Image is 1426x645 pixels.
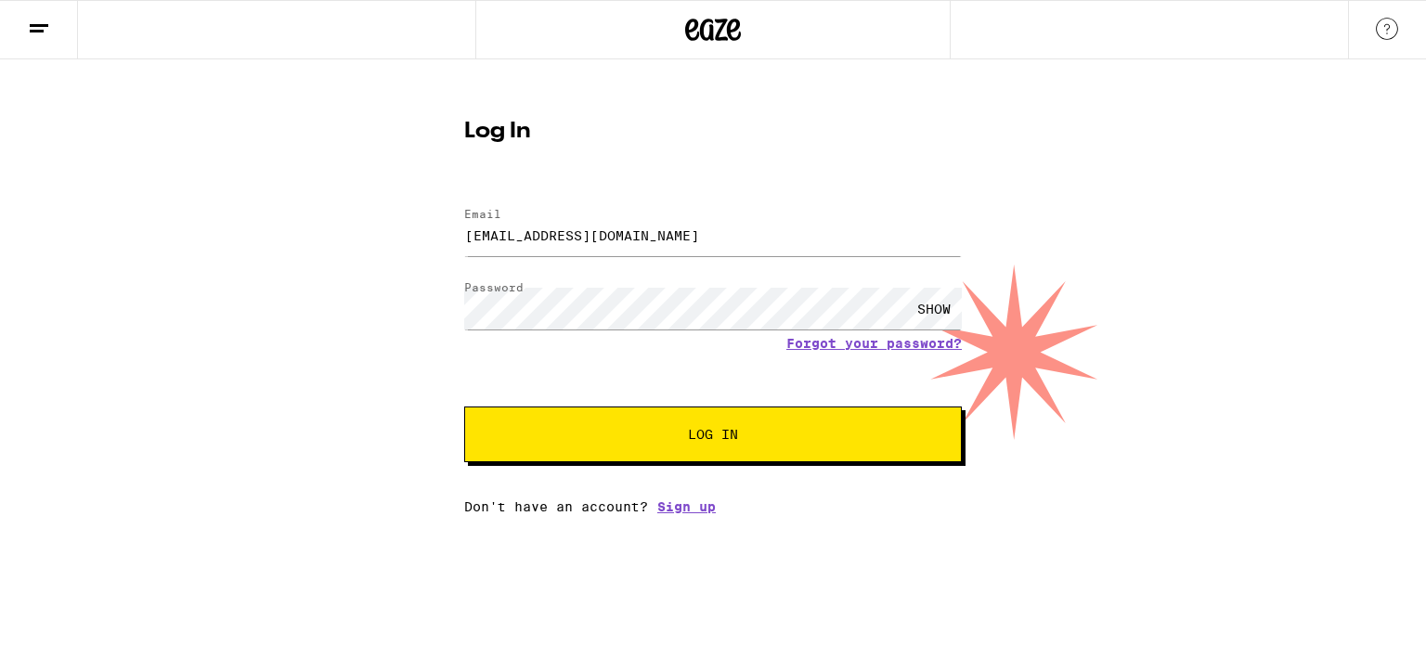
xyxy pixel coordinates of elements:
span: Hi. Need any help? [11,13,134,28]
a: Forgot your password? [786,336,962,351]
h1: Log In [464,121,962,143]
span: Log In [688,428,738,441]
label: Password [464,281,524,293]
label: Email [464,208,501,220]
input: Email [464,214,962,256]
button: Log In [464,406,962,462]
div: Don't have an account? [464,499,962,514]
div: SHOW [906,288,962,329]
a: Sign up [657,499,716,514]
